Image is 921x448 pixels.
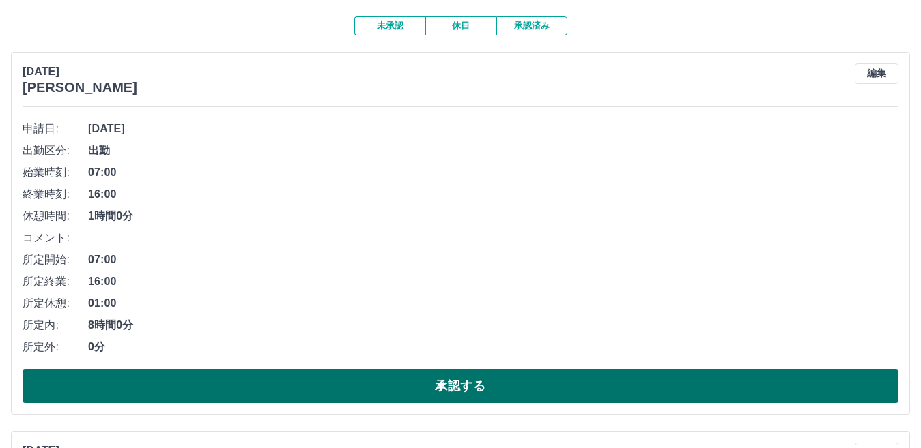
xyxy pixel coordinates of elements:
span: 所定終業: [23,273,88,290]
span: 16:00 [88,273,898,290]
button: 承認する [23,369,898,403]
span: 所定開始: [23,252,88,268]
span: [DATE] [88,121,898,137]
span: 8時間0分 [88,317,898,333]
h3: [PERSON_NAME] [23,80,137,95]
p: [DATE] [23,63,137,80]
span: 16:00 [88,186,898,203]
button: 休日 [425,16,496,35]
span: 終業時刻: [23,186,88,203]
span: 出勤区分: [23,143,88,159]
span: 申請日: [23,121,88,137]
span: 07:00 [88,164,898,181]
span: 所定休憩: [23,295,88,312]
button: 承認済み [496,16,567,35]
span: 出勤 [88,143,898,159]
button: 未承認 [354,16,425,35]
span: 所定外: [23,339,88,355]
span: 始業時刻: [23,164,88,181]
span: 0分 [88,339,898,355]
span: 01:00 [88,295,898,312]
span: コメント: [23,230,88,246]
span: 休憩時間: [23,208,88,224]
button: 編集 [855,63,898,84]
span: 07:00 [88,252,898,268]
span: 1時間0分 [88,208,898,224]
span: 所定内: [23,317,88,333]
